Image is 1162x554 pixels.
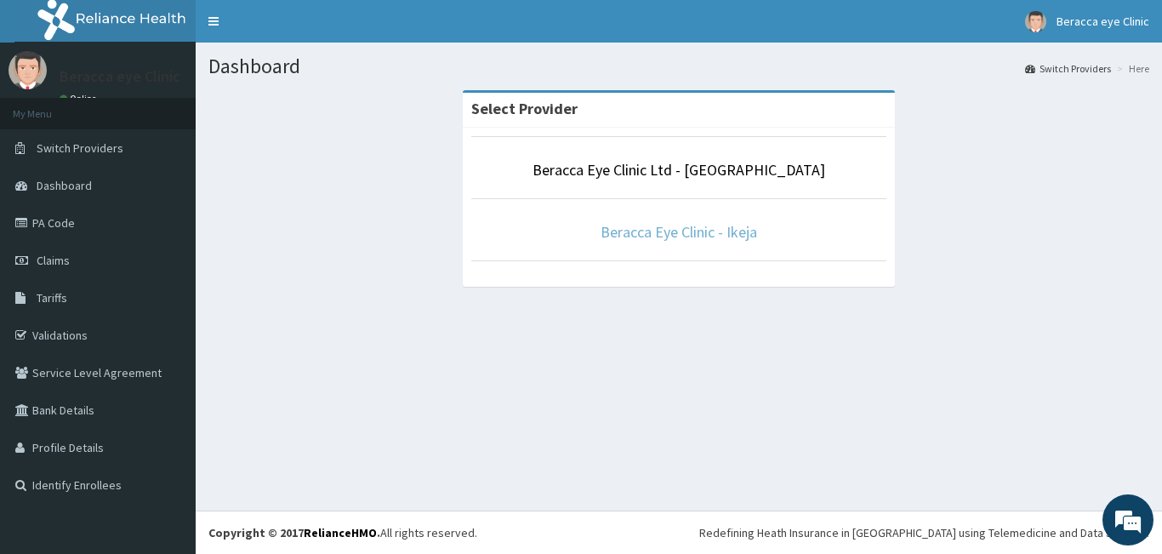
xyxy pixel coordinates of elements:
footer: All rights reserved. [196,511,1162,554]
li: Here [1113,61,1149,76]
h1: Dashboard [208,55,1149,77]
img: User Image [9,51,47,89]
img: User Image [1025,11,1046,32]
a: Switch Providers [1025,61,1111,76]
span: Beracca eye Clinic [1057,14,1149,29]
strong: Select Provider [471,99,578,118]
a: Beracca Eye Clinic - Ikeja [601,222,757,242]
strong: Copyright © 2017 . [208,525,380,540]
span: Claims [37,253,70,268]
span: Tariffs [37,290,67,306]
div: Redefining Heath Insurance in [GEOGRAPHIC_DATA] using Telemedicine and Data Science! [699,524,1149,541]
p: Beracca eye Clinic [60,69,180,84]
a: Online [60,93,100,105]
span: Dashboard [37,178,92,193]
span: Switch Providers [37,140,123,156]
a: RelianceHMO [304,525,377,540]
a: Beracca Eye Clinic Ltd - [GEOGRAPHIC_DATA] [533,160,825,180]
